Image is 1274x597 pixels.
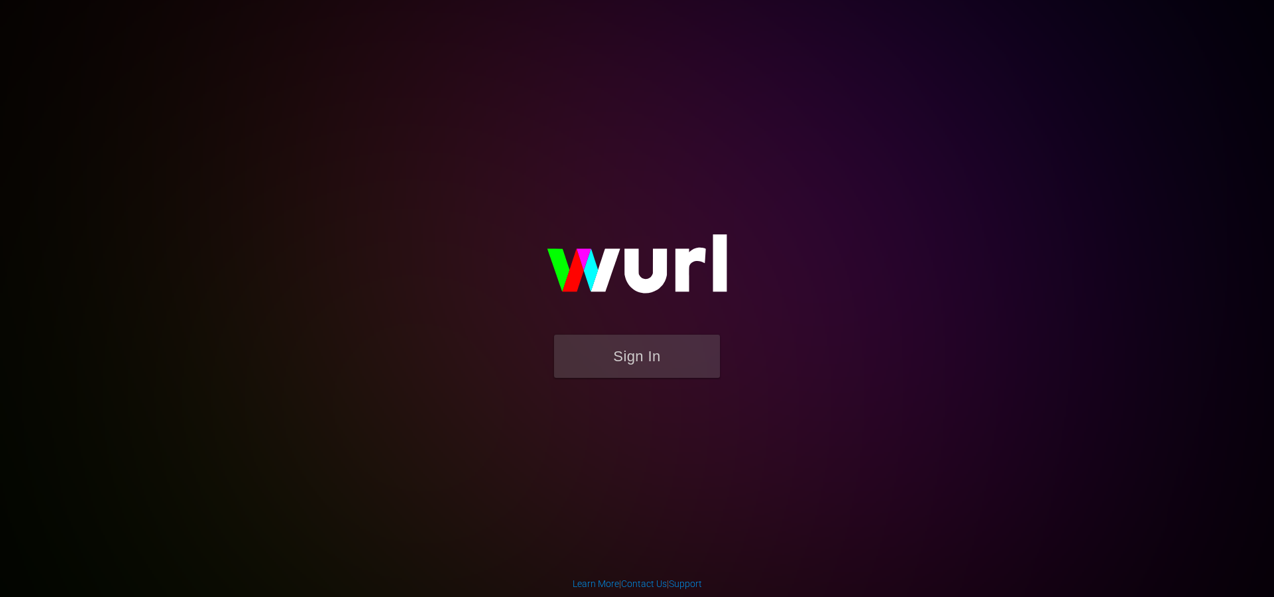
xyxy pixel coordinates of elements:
button: Sign In [554,335,720,378]
img: wurl-logo-on-black-223613ac3d8ba8fe6dc639794a292ebdb59501304c7dfd60c99c58986ef67473.svg [504,206,770,335]
a: Learn More [573,578,619,589]
a: Support [669,578,702,589]
a: Contact Us [621,578,667,589]
div: | | [573,577,702,590]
